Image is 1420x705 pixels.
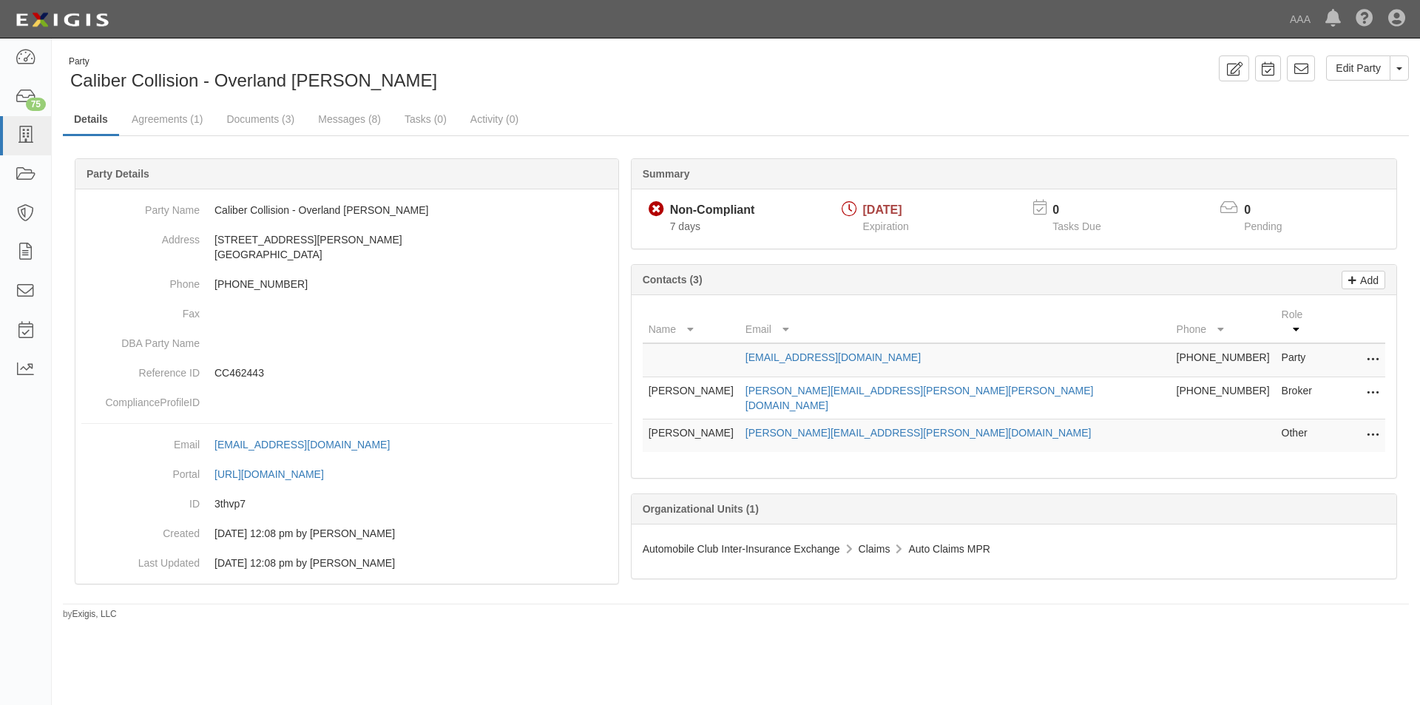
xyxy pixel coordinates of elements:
small: by [63,608,117,621]
div: Non-Compliant [670,202,755,219]
td: Other [1276,419,1326,453]
a: Tasks (0) [393,104,458,134]
i: Non-Compliant [649,202,664,217]
dd: 3thvp7 [81,489,612,519]
span: [DATE] [863,203,902,216]
p: CC462443 [214,365,612,380]
td: [PERSON_NAME] [643,377,740,419]
td: [PHONE_NUMBER] [1171,343,1276,377]
img: logo-5460c22ac91f19d4615b14bd174203de0afe785f0fc80cf4dbbc73dc1793850b.png [11,7,113,33]
a: [URL][DOMAIN_NAME] [214,468,340,480]
dt: Phone [81,269,200,291]
b: Contacts (3) [643,274,703,286]
dt: Created [81,519,200,541]
dd: 10/04/2023 12:08 pm by Benjamin Tully [81,548,612,578]
a: Activity (0) [459,104,530,134]
div: Caliber Collision - Overland Park Metcalf [63,55,725,93]
p: Add [1356,271,1379,289]
td: [PHONE_NUMBER] [1171,377,1276,419]
th: Email [740,301,1171,343]
a: [EMAIL_ADDRESS][DOMAIN_NAME] [214,439,406,451]
dd: 10/04/2023 12:08 pm by Benjamin Tully [81,519,612,548]
b: Summary [643,168,690,180]
span: Expiration [863,220,909,232]
a: Details [63,104,119,136]
dd: [PHONE_NUMBER] [81,269,612,299]
span: Tasks Due [1052,220,1100,232]
dt: Email [81,430,200,452]
b: Organizational Units (1) [643,503,759,515]
th: Phone [1171,301,1276,343]
div: Party [69,55,437,68]
span: Claims [859,543,890,555]
dt: Party Name [81,195,200,217]
a: Agreements (1) [121,104,214,134]
dt: Last Updated [81,548,200,570]
div: 75 [26,98,46,111]
a: [EMAIL_ADDRESS][DOMAIN_NAME] [745,351,921,363]
span: Automobile Club Inter-Insurance Exchange [643,543,840,555]
dt: Fax [81,299,200,321]
span: Pending [1244,220,1282,232]
dd: [STREET_ADDRESS][PERSON_NAME] [GEOGRAPHIC_DATA] [81,225,612,269]
a: AAA [1282,4,1318,34]
td: [PERSON_NAME] [643,419,740,453]
a: Messages (8) [307,104,392,134]
div: [EMAIL_ADDRESS][DOMAIN_NAME] [214,437,390,452]
dt: DBA Party Name [81,328,200,351]
th: Role [1276,301,1326,343]
a: Documents (3) [215,104,305,134]
p: 0 [1052,202,1119,219]
dt: Reference ID [81,358,200,380]
b: Party Details [87,168,149,180]
i: Help Center - Complianz [1356,10,1373,28]
td: Broker [1276,377,1326,419]
a: [PERSON_NAME][EMAIL_ADDRESS][PERSON_NAME][DOMAIN_NAME] [745,427,1092,439]
dt: Portal [81,459,200,482]
span: Since 10/01/2025 [670,220,700,232]
a: [PERSON_NAME][EMAIL_ADDRESS][PERSON_NAME][PERSON_NAME][DOMAIN_NAME] [745,385,1094,411]
dt: ID [81,489,200,511]
span: Auto Claims MPR [908,543,990,555]
th: Name [643,301,740,343]
dt: ComplianceProfileID [81,388,200,410]
dt: Address [81,225,200,247]
a: Exigis, LLC [72,609,117,619]
td: Party [1276,343,1326,377]
p: 0 [1244,202,1300,219]
dd: Caliber Collision - Overland [PERSON_NAME] [81,195,612,225]
span: Caliber Collision - Overland [PERSON_NAME] [70,70,437,90]
a: Edit Party [1326,55,1390,81]
a: Add [1342,271,1385,289]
